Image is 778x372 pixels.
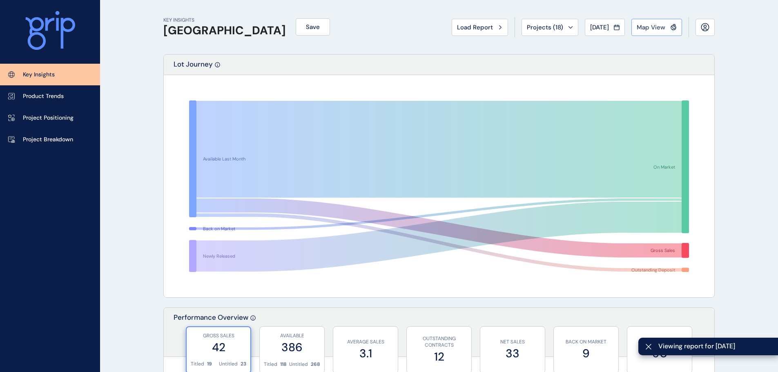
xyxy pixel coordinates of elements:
[631,339,688,345] p: NEWLY RELEASED
[174,60,213,75] p: Lot Journey
[411,335,467,349] p: OUTSTANDING CONTRACTS
[241,361,246,368] p: 23
[527,23,563,31] span: Projects ( 18 )
[484,345,541,361] label: 33
[23,92,64,100] p: Product Trends
[306,23,320,31] span: Save
[522,19,578,36] button: Projects (18)
[23,114,74,122] p: Project Positioning
[191,332,246,339] p: GROSS SALES
[590,23,609,31] span: [DATE]
[174,313,248,356] p: Performance Overview
[631,19,682,36] button: Map View
[163,17,286,24] p: KEY INSIGHTS
[585,19,625,36] button: [DATE]
[658,342,771,351] span: Viewing report for [DATE]
[264,332,320,339] p: AVAILABLE
[452,19,508,36] button: Load Report
[337,339,394,345] p: AVERAGE SALES
[207,361,212,368] p: 19
[191,361,204,368] p: Titled
[219,361,238,368] p: Untitled
[337,345,394,361] label: 3.1
[163,24,286,38] h1: [GEOGRAPHIC_DATA]
[23,136,73,144] p: Project Breakdown
[23,71,55,79] p: Key Insights
[411,349,467,365] label: 12
[311,361,320,368] p: 268
[631,345,688,361] label: 90
[264,361,277,368] p: Titled
[191,339,246,355] label: 42
[280,361,287,368] p: 118
[289,361,308,368] p: Untitled
[637,23,665,31] span: Map View
[558,339,614,345] p: BACK ON MARKET
[484,339,541,345] p: NET SALES
[264,339,320,355] label: 386
[457,23,493,31] span: Load Report
[296,18,330,36] button: Save
[558,345,614,361] label: 9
